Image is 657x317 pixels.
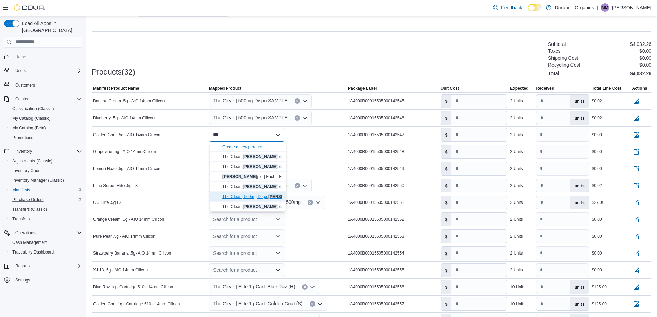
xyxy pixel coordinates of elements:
[441,162,452,175] label: $
[510,86,528,91] span: Expected
[10,186,33,194] a: Manifests
[10,176,67,185] a: Inventory Manager (Classic)
[222,204,309,209] span: The Clear | ple joints | 7 pack
[1,275,85,285] button: Settings
[348,284,404,290] span: 1A4000B00015505000142556
[93,284,173,290] span: Blue Raz 1g - Cartridge 510 - 14mm Cilicon
[1,94,85,104] button: Catalog
[7,195,85,205] button: Purchase Orders
[12,125,46,131] span: My Catalog (Beta)
[10,133,82,142] span: Promotions
[213,97,288,105] span: The Clear | 500mg Dispo SAMPLE
[295,98,300,104] button: Clear input
[510,234,523,239] div: 2 Units
[10,215,82,223] span: Transfers
[548,62,580,68] h6: Recycling Cost
[441,297,452,310] label: $
[10,176,82,185] span: Inventory Manager (Classic)
[592,149,602,155] div: $0.00
[15,96,29,102] span: Catalog
[510,301,525,307] div: 10 Units
[12,197,44,202] span: Purchase Orders
[441,247,452,260] label: $
[15,277,30,283] span: Settings
[639,55,651,61] p: $0.00
[348,132,404,138] span: 1A4000B00015505000142547
[441,213,452,226] label: $
[348,98,404,104] span: 1A4000B00015505000142545
[10,157,82,165] span: Adjustments (Classic)
[570,280,589,294] label: units
[555,3,594,12] p: Durango Organics
[12,276,82,284] span: Settings
[597,3,598,12] p: |
[441,280,452,294] label: $
[7,238,85,247] button: Cash Management
[441,86,459,91] span: Unit Cost
[210,172,286,182] button: Sample | Each - Edible or Concentrates
[348,86,377,91] span: Package Label
[210,202,286,212] button: The Clear | sample joints | 7 pack
[632,86,647,91] span: Actions
[213,113,288,122] span: The Clear | 500mg Dispo SAMPLE
[7,166,85,176] button: Inventory Count
[243,164,278,169] mark: [PERSON_NAME]
[10,215,32,223] a: Transfers
[510,250,523,256] div: 2 Units
[12,249,54,255] span: Traceabilty Dashboard
[592,200,605,205] div: $27.00
[19,20,82,34] span: Load All Apps in [GEOGRAPHIC_DATA]
[12,67,29,75] button: Users
[570,297,589,310] label: units
[10,105,57,113] a: Classification (Classic)
[570,196,589,209] label: units
[7,205,85,214] button: Transfers (Classic)
[510,267,523,273] div: 2 Units
[441,111,452,125] label: $
[93,200,122,205] span: OG Elite .5g LX
[222,184,297,189] span: The Clear | ple 2g cart
[592,132,602,138] div: $0.00
[310,301,315,307] button: Clear input
[93,267,148,273] span: XJ-13 .5g - AIO 14mm Cilicon
[10,238,82,247] span: Cash Management
[12,178,64,183] span: Inventory Manager (Classic)
[12,187,30,193] span: Manifests
[592,217,602,222] div: $0.00
[510,115,523,121] div: 2 Units
[93,234,156,239] span: Pure Pear .5g - AIO 14mm Cilicon
[93,217,164,222] span: Orange Cream .5g - AIO 14mm Cilicon
[7,156,85,166] button: Adjustments (Classic)
[630,71,651,76] h4: $4,032.26
[570,179,589,192] label: units
[14,4,45,11] img: Cova
[592,301,607,307] div: $125.00
[12,262,82,270] span: Reports
[639,48,651,54] p: $0.00
[295,183,300,188] button: Clear input
[7,214,85,224] button: Transfers
[222,174,257,179] mark: [PERSON_NAME]
[510,200,523,205] div: 2 Units
[510,284,525,290] div: 10 Units
[441,128,452,141] label: $
[302,183,308,188] button: Open list of options
[10,133,36,142] a: Promotions
[12,106,54,111] span: Classification (Classic)
[10,238,50,247] a: Cash Management
[592,284,607,290] div: $125.00
[510,217,523,222] div: 2 Units
[275,250,281,256] button: Open list of options
[612,3,651,12] p: [PERSON_NAME]
[592,267,602,273] div: $0.00
[348,250,404,256] span: 1A4000B00015505000142554
[12,147,82,156] span: Inventory
[93,183,138,188] span: Lime Sorbet Elite .5g LX
[12,135,33,140] span: Promotions
[243,184,278,189] mark: [PERSON_NAME]
[12,52,82,61] span: Home
[210,182,286,192] button: The Clear | Sample 2g cart
[10,124,49,132] a: My Catalog (Beta)
[548,41,566,47] h6: Subtotal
